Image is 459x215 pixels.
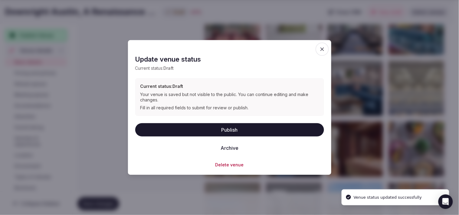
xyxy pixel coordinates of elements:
div: Fill in all required fields to submit for review or publish. [140,105,319,111]
h3: Current status: Draft [140,83,319,89]
span: Draft [164,66,174,71]
button: Archive [216,141,243,154]
div: Your venue is saved but not visible to the public. You can continue editing and make changes. [140,92,319,103]
button: Delete venue [215,162,244,168]
button: Publish [135,123,324,136]
h2: Update venue status [135,55,324,64]
p: Current status: [135,65,324,71]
